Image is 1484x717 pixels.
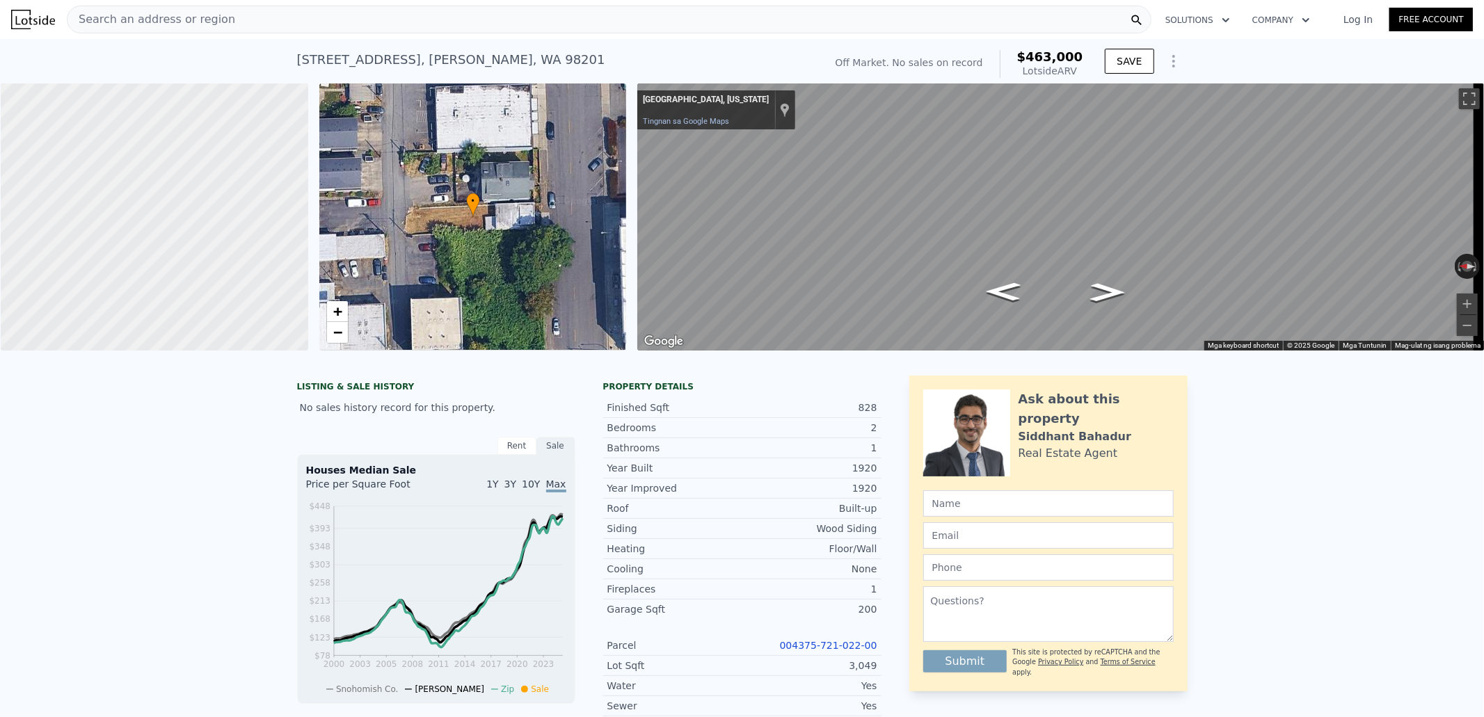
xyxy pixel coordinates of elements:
[415,684,484,694] span: [PERSON_NAME]
[742,542,877,556] div: Floor/Wall
[309,633,330,643] tspan: $123
[607,481,742,495] div: Year Improved
[1101,658,1156,666] a: Terms of Service
[1459,88,1480,109] button: I-toggle ang fullscreen view
[309,542,330,551] tspan: $348
[1017,49,1083,64] span: $463,000
[466,195,480,207] span: •
[531,684,549,694] span: Sale
[1076,279,1140,306] path: Magpatimog
[504,478,516,490] span: 3Y
[643,95,769,106] div: [GEOGRAPHIC_DATA], [US_STATE]
[923,554,1174,581] input: Phone
[1457,293,1478,314] button: Mag-zoom in
[1038,658,1083,666] a: Privacy Policy
[742,699,877,713] div: Yes
[309,560,330,570] tspan: $303
[1019,428,1132,445] div: Siddhant Bahadur
[306,463,566,477] div: Houses Median Sale
[309,596,330,606] tspan: $213
[1019,389,1174,428] div: Ask about this property
[1457,315,1478,336] button: Mag-zoom out
[641,332,687,351] a: Buksan ang lugar na ito sa Google Maps (magbubukas ng bagong window)
[466,193,480,217] div: •
[1473,254,1481,279] button: I-rotate pa-clockwise
[742,441,877,455] div: 1
[327,322,348,343] a: Zoom out
[607,659,742,672] div: Lot Sqft
[835,56,982,70] div: Off Market. No sales on record
[742,582,877,596] div: 1
[607,638,742,652] div: Parcel
[603,381,881,392] div: Property details
[742,602,877,616] div: 200
[333,323,342,341] span: −
[607,562,742,576] div: Cooling
[536,437,575,455] div: Sale
[923,650,1007,672] button: Submit
[1343,341,1387,349] a: Mga Tuntunin (bubukas sa bagong tab)
[1287,341,1334,349] span: © 2025 Google
[1017,64,1083,78] div: Lotside ARV
[11,10,55,29] img: Lotside
[742,562,877,576] div: None
[780,102,790,118] a: Ipakita ang lokasyon sa mapa
[742,659,877,672] div: 3,049
[607,602,742,616] div: Garage Sqft
[506,659,528,669] tspan: 2020
[501,684,514,694] span: Zip
[480,659,502,669] tspan: 2017
[742,481,877,495] div: 1920
[532,659,554,669] tspan: 2023
[454,659,475,669] tspan: 2014
[336,684,399,694] span: Snohomish Co.
[923,490,1174,517] input: Name
[607,501,742,515] div: Roof
[742,461,877,475] div: 1920
[349,659,371,669] tspan: 2003
[546,478,566,492] span: Max
[607,522,742,535] div: Siding
[309,615,330,625] tspan: $168
[314,651,330,661] tspan: $78
[1395,341,1481,349] a: Mag-ulat ng isang problema
[923,522,1174,549] input: Email
[641,332,687,351] img: Google
[607,542,742,556] div: Heating
[323,659,344,669] tspan: 2000
[309,524,330,533] tspan: $393
[1012,647,1173,677] div: This site is protected by reCAPTCHA and the Google and apply.
[1019,445,1118,462] div: Real Estate Agent
[1389,8,1473,31] a: Free Account
[1241,8,1321,33] button: Company
[333,303,342,320] span: +
[607,441,742,455] div: Bathrooms
[1455,261,1481,273] button: I-reset ang view
[327,301,348,322] a: Zoom in
[607,461,742,475] div: Year Built
[742,522,877,535] div: Wood Siding
[742,679,877,693] div: Yes
[401,659,423,669] tspan: 2008
[607,582,742,596] div: Fireplaces
[607,699,742,713] div: Sewer
[742,401,877,414] div: 828
[1105,49,1154,74] button: SAVE
[742,501,877,515] div: Built-up
[643,117,729,126] a: Tingnan sa Google Maps
[309,501,330,511] tspan: $448
[297,381,575,395] div: LISTING & SALE HISTORY
[309,578,330,588] tspan: $258
[607,421,742,435] div: Bedrooms
[67,11,235,28] span: Search an address or region
[306,477,436,499] div: Price per Square Foot
[971,278,1036,305] path: Magpahilaga
[522,478,540,490] span: 10Y
[1160,47,1188,75] button: Show Options
[607,679,742,693] div: Water
[742,421,877,435] div: 2
[1208,341,1279,351] button: Mga keyboard shortcut
[486,478,498,490] span: 1Y
[497,437,536,455] div: Rent
[1327,13,1389,26] a: Log In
